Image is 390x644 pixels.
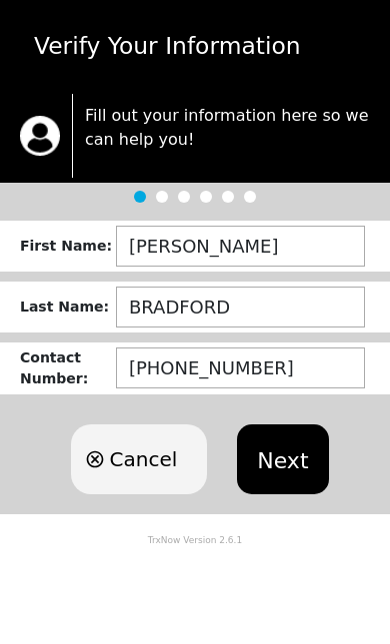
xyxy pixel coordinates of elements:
[20,236,116,257] div: First Name :
[20,347,116,389] div: Contact Number :
[85,104,370,152] p: Fill out your information here so we can help you!
[20,116,60,156] img: trx now logo
[116,287,365,327] input: ex: DOE
[20,297,116,318] div: Last Name :
[116,347,365,388] input: (123) 456-7890
[109,444,177,474] span: Cancel
[8,29,382,64] div: Verify Your Information
[237,424,328,494] button: Next
[71,424,207,494] button: Cancel
[116,226,365,267] input: ex: JOHN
